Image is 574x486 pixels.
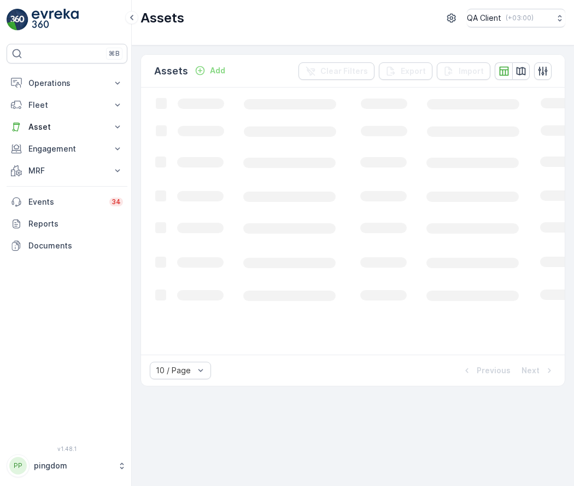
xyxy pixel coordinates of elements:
[298,62,374,80] button: Clear Filters
[140,9,184,27] p: Assets
[28,218,123,229] p: Reports
[7,454,127,477] button: PPpingdom
[7,138,127,160] button: Engagement
[7,160,127,182] button: MRF
[7,235,127,257] a: Documents
[32,9,79,31] img: logo_light-DOdMpM7g.png
[190,64,230,77] button: Add
[467,9,565,27] button: QA Client(+03:00)
[154,63,188,79] p: Assets
[460,364,512,377] button: Previous
[28,100,106,111] p: Fleet
[7,72,127,94] button: Operations
[112,198,121,206] p: 34
[506,14,534,22] p: ( +03:00 )
[7,9,28,31] img: logo
[401,66,426,77] p: Export
[28,143,106,154] p: Engagement
[437,62,490,80] button: Import
[522,365,540,376] p: Next
[477,365,511,376] p: Previous
[210,65,225,76] p: Add
[28,165,106,176] p: MRF
[9,457,27,475] div: PP
[28,78,106,89] p: Operations
[7,191,127,213] a: Events34
[34,460,112,471] p: pingdom
[7,116,127,138] button: Asset
[28,196,103,207] p: Events
[7,94,127,116] button: Fleet
[379,62,432,80] button: Export
[7,213,127,235] a: Reports
[520,364,556,377] button: Next
[28,240,123,251] p: Documents
[28,121,106,132] p: Asset
[109,49,120,58] p: ⌘B
[7,445,127,452] span: v 1.48.1
[459,66,484,77] p: Import
[320,66,368,77] p: Clear Filters
[467,13,501,24] p: QA Client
